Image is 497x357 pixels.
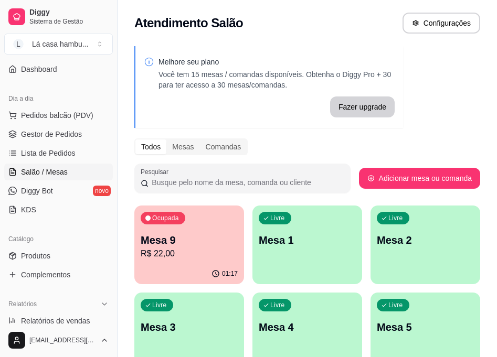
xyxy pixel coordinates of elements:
[259,320,356,334] p: Mesa 4
[222,269,238,278] p: 01:17
[141,167,172,176] label: Pesquisar
[4,61,113,78] a: Dashboard
[152,214,179,222] p: Ocupada
[21,204,36,215] span: KDS
[270,214,285,222] p: Livre
[4,90,113,107] div: Dia a dia
[371,205,480,284] button: LivreMesa 2
[4,34,113,55] button: Select a team
[149,177,344,188] input: Pesquisar
[141,233,238,247] p: Mesa 9
[134,15,243,31] h2: Atendimento Salão
[152,301,167,309] p: Livre
[21,148,76,158] span: Lista de Pedidos
[29,8,109,17] span: Diggy
[4,247,113,264] a: Produtos
[29,336,96,344] span: [EMAIL_ADDRESS][DOMAIN_NAME]
[21,251,50,261] span: Produtos
[4,312,113,329] a: Relatórios de vendas
[4,231,113,247] div: Catálogo
[21,129,82,139] span: Gestor de Pedidos
[135,139,166,154] div: Todos
[252,205,362,284] button: LivreMesa 1
[4,126,113,143] a: Gestor de Pedidos
[259,233,356,247] p: Mesa 1
[270,301,285,309] p: Livre
[166,139,199,154] div: Mesas
[4,201,113,218] a: KDS
[141,247,238,260] p: R$ 22,00
[13,39,24,49] span: L
[21,64,57,74] span: Dashboard
[21,186,53,196] span: Diggy Bot
[4,266,113,283] a: Complementos
[8,300,37,308] span: Relatórios
[21,167,68,177] span: Salão / Mesas
[403,13,480,34] button: Configurações
[4,145,113,161] a: Lista de Pedidos
[4,4,113,29] a: DiggySistema de Gestão
[200,139,247,154] div: Comandas
[141,320,238,334] p: Mesa 3
[377,233,474,247] p: Mesa 2
[4,107,113,124] button: Pedidos balcão (PDV)
[4,164,113,180] a: Salão / Mesas
[377,320,474,334] p: Mesa 5
[158,57,395,67] p: Melhore seu plano
[388,301,403,309] p: Livre
[4,182,113,199] a: Diggy Botnovo
[29,17,109,26] span: Sistema de Gestão
[330,96,395,117] button: Fazer upgrade
[359,168,480,189] button: Adicionar mesa ou comanda
[21,269,70,280] span: Complementos
[158,69,395,90] p: Você tem 15 mesas / comandas disponíveis. Obtenha o Diggy Pro + 30 para ter acesso a 30 mesas/com...
[32,39,88,49] div: Lá casa hambu ...
[21,316,90,326] span: Relatórios de vendas
[388,214,403,222] p: Livre
[21,110,93,121] span: Pedidos balcão (PDV)
[4,328,113,353] button: [EMAIL_ADDRESS][DOMAIN_NAME]
[134,205,244,284] button: OcupadaMesa 9R$ 22,0001:17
